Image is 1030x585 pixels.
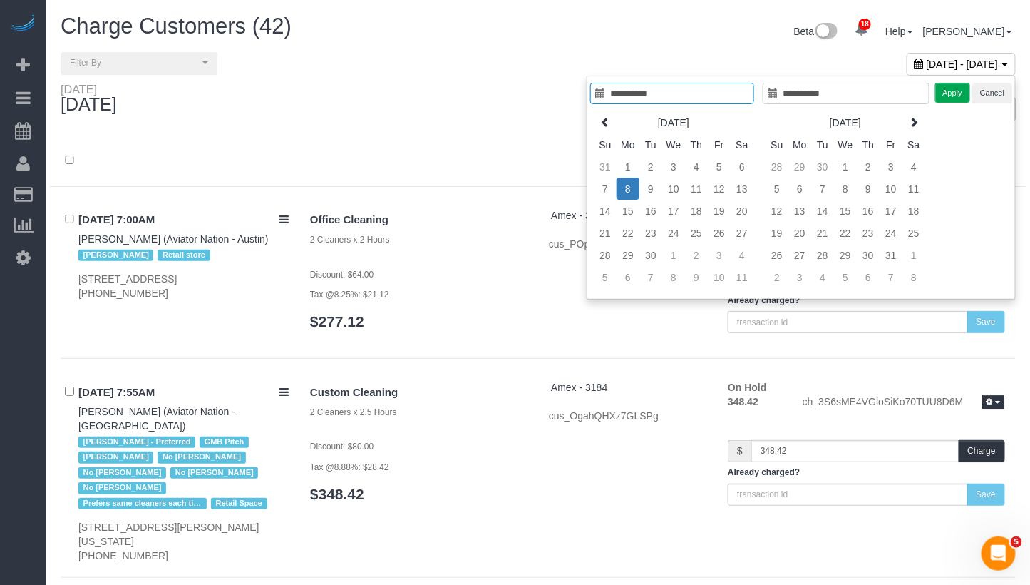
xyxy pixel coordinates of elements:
th: Fr [880,133,902,156]
span: No [PERSON_NAME] [78,482,166,494]
td: 30 [811,156,834,178]
th: [DATE] [617,111,731,133]
span: [PERSON_NAME] [78,452,153,463]
td: 8 [834,178,857,200]
td: 12 [766,200,788,222]
td: 8 [662,266,685,288]
span: [PERSON_NAME] - Preferred [78,437,195,448]
td: 11 [902,178,925,200]
th: Sa [902,133,925,156]
th: Su [766,133,788,156]
span: Filter By [70,57,199,69]
td: 5 [708,156,731,178]
td: 25 [902,222,925,244]
th: Su [594,133,617,156]
td: 7 [639,266,662,288]
td: 31 [880,244,902,266]
button: Cancel [972,83,1012,103]
th: Sa [731,133,753,156]
button: Apply [935,83,971,103]
td: 13 [731,178,753,200]
td: 30 [639,244,662,266]
td: 1 [617,156,639,178]
td: 6 [617,266,639,288]
td: 28 [594,244,617,266]
div: Tags [78,246,289,265]
td: 2 [857,156,880,178]
a: [PERSON_NAME] [923,26,1012,37]
td: 4 [731,244,753,266]
td: 5 [834,266,857,288]
td: 27 [731,222,753,244]
td: 30 [857,244,880,266]
a: Amex - 3184 [551,210,607,221]
a: $277.12 [310,313,364,330]
td: 1 [662,244,685,266]
td: 11 [731,266,753,288]
button: Charge [959,440,1005,462]
td: 28 [766,156,788,178]
td: 20 [788,222,811,244]
td: 3 [880,156,902,178]
h4: Office Cleaning [310,214,527,226]
span: Charge Customers (42) [61,14,292,39]
td: 5 [766,178,788,200]
a: Automaid Logo [9,14,37,34]
td: 19 [766,222,788,244]
td: 13 [788,200,811,222]
th: We [662,133,685,156]
td: 28 [811,244,834,266]
small: Discount: $64.00 [310,270,374,280]
h4: [DATE] 7:55AM [78,387,289,399]
td: 6 [731,156,753,178]
span: $ [728,440,751,462]
span: 5 [1011,536,1022,548]
input: transaction id [728,311,967,333]
small: Tax @8.25%: $21.12 [310,290,389,300]
td: 22 [834,222,857,244]
span: [PERSON_NAME] [78,250,153,261]
th: Mo [617,133,639,156]
td: 5 [594,266,617,288]
td: 26 [766,244,788,266]
td: 17 [662,200,685,222]
strong: On Hold [728,382,766,393]
span: 18 [859,19,871,30]
td: 9 [685,266,708,288]
td: 15 [617,200,639,222]
td: 2 [639,156,662,178]
div: [DATE] [61,83,131,115]
td: 23 [639,222,662,244]
a: 18 [848,14,875,46]
td: 14 [811,200,834,222]
span: Retail store [158,250,210,261]
span: No [PERSON_NAME] [158,452,245,463]
th: Tu [811,133,834,156]
td: 16 [857,200,880,222]
td: 7 [594,178,617,200]
div: ch_3S6sME4VGloSiKo70TUU8D6M [792,395,1016,412]
td: 20 [731,200,753,222]
strong: 348.42 [728,396,758,407]
small: Tax @8.88%: $28.42 [310,462,389,472]
span: No [PERSON_NAME] [78,467,166,479]
td: 8 [617,178,639,200]
td: 7 [880,266,902,288]
td: 15 [834,200,857,222]
td: 2 [685,244,708,266]
th: Th [857,133,880,156]
td: 4 [902,156,925,178]
td: 22 [617,222,639,244]
td: 4 [685,156,708,178]
td: 4 [811,266,834,288]
span: [DATE] - [DATE] [927,58,999,70]
small: 2 Cleaners x 2.5 Hours [310,407,397,417]
th: Tu [639,133,662,156]
th: Fr [708,133,731,156]
td: 10 [708,266,731,288]
td: 3 [708,244,731,266]
a: [PERSON_NAME] (Aviator Nation - Austin) [78,233,269,245]
td: 9 [857,178,880,200]
td: 1 [902,244,925,266]
td: 16 [639,200,662,222]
